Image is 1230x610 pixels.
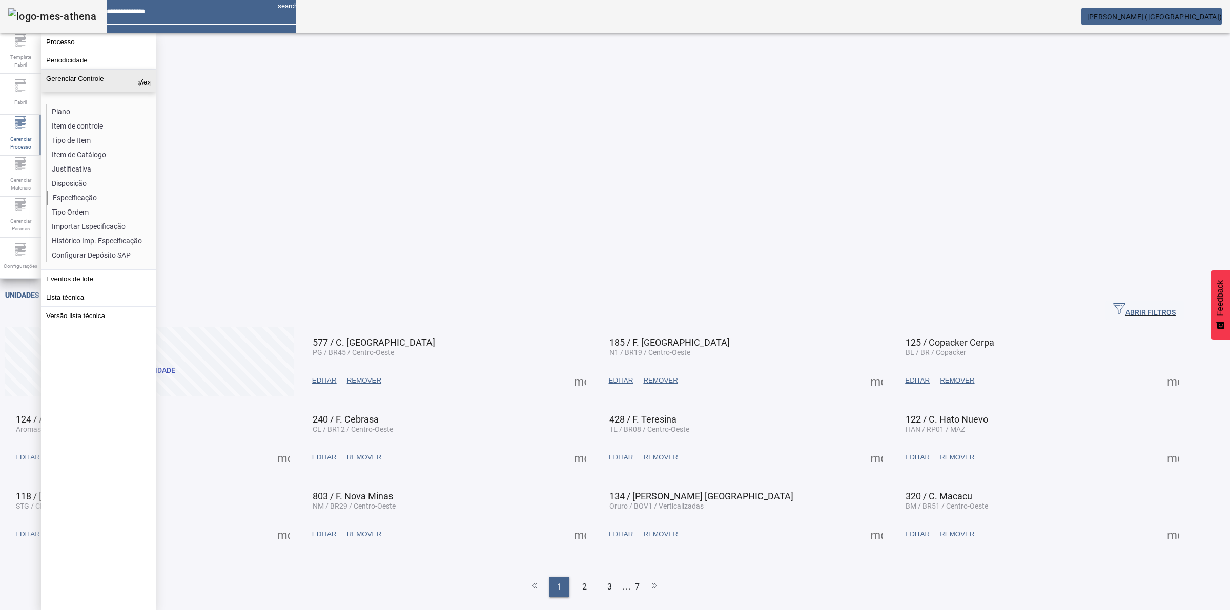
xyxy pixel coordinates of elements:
span: BM / BR51 / Centro-Oeste [906,502,988,510]
span: Gerenciar Materiais [5,173,36,195]
button: EDITAR [604,371,639,390]
span: STG / CL01 / ABC [16,502,72,510]
span: EDITAR [609,375,633,386]
span: EDITAR [905,452,930,462]
span: 577 / C. [GEOGRAPHIC_DATA] [313,337,435,348]
button: EDITAR [604,448,639,467]
span: 134 / [PERSON_NAME] [GEOGRAPHIC_DATA] [609,491,793,501]
span: Configurações [1,259,40,273]
span: REMOVER [940,375,974,386]
button: Mais [1164,448,1182,467]
button: Mais [867,371,886,390]
button: Mais [867,448,886,467]
button: Versão lista técnica [41,307,156,325]
span: 118 / [PERSON_NAME] [16,491,109,501]
span: 240 / F. Cebrasa [313,414,379,425]
button: REMOVER [935,448,979,467]
button: EDITAR [900,371,935,390]
span: 124 / Aromas Verticalizadas [16,414,131,425]
span: Oruro / BOV1 / Verticalizadas [609,502,704,510]
span: 428 / F. Teresina [609,414,676,425]
button: REMOVER [342,448,386,467]
button: EDITAR [10,525,45,543]
button: Criar unidade [5,327,294,396]
li: Histórico Imp. Especificação [47,234,155,248]
span: EDITAR [15,529,40,539]
span: EDITAR [905,529,930,539]
button: ABRIR FILTROS [1105,301,1184,320]
button: Mais [274,525,293,543]
span: Feedback [1216,280,1225,316]
li: Item de controle [47,119,155,133]
button: EDITAR [307,448,342,467]
li: Tipo Ordem [47,205,155,219]
button: REMOVER [935,525,979,543]
button: EDITAR [900,525,935,543]
button: Mais [1164,525,1182,543]
button: REMOVER [638,525,683,543]
span: Gerenciar Paradas [5,214,36,236]
button: EDITAR [900,448,935,467]
span: EDITAR [312,452,337,462]
button: Feedback - Mostrar pesquisa [1211,270,1230,340]
span: [PERSON_NAME] ([GEOGRAPHIC_DATA]) [1087,13,1222,21]
li: Especificação [47,191,155,205]
span: 125 / Copacker Cerpa [906,337,994,348]
span: N1 / BR19 / Centro-Oeste [609,348,690,356]
button: Mais [867,525,886,543]
span: 185 / F. [GEOGRAPHIC_DATA] [609,337,730,348]
li: Plano [47,104,155,119]
button: EDITAR [307,525,342,543]
button: EDITAR [307,371,342,390]
span: Gerenciar Processo [5,132,36,154]
span: HAN / RP01 / MAZ [906,425,965,433]
button: Mais [571,448,589,467]
li: 7 [635,577,640,597]
button: Lista técnica [41,288,156,306]
span: EDITAR [609,452,633,462]
span: REMOVER [940,529,974,539]
span: EDITAR [312,529,337,539]
button: Processo [41,33,156,51]
span: EDITAR [905,375,930,386]
span: Fabril [11,95,30,109]
span: 803 / F. Nova Minas [313,491,393,501]
span: CE / BR12 / Centro-Oeste [313,425,393,433]
span: PG / BR45 / Centro-Oeste [313,348,394,356]
button: Mais [571,371,589,390]
span: REMOVER [643,452,678,462]
span: 320 / C. Macacu [906,491,972,501]
button: Periodicidade [41,51,156,69]
span: REMOVER [347,452,381,462]
span: Aromas / BRV1 / Verticalizadas [16,425,116,433]
span: TE / BR08 / Centro-Oeste [609,425,689,433]
span: EDITAR [15,452,40,462]
span: REMOVER [347,529,381,539]
span: 122 / C. Hato Nuevo [906,414,988,425]
button: EDITAR [604,525,639,543]
span: Template Fabril [5,50,36,72]
button: Mais [571,525,589,543]
span: EDITAR [312,375,337,386]
li: Tipo de Item [47,133,155,148]
button: REMOVER [638,448,683,467]
button: Eventos de lote [41,270,156,288]
li: Item de Catálogo [47,148,155,162]
span: Unidades [5,291,39,299]
li: Configurar Depósito SAP [47,248,155,262]
span: REMOVER [643,375,678,386]
span: EDITAR [609,529,633,539]
li: ... [622,577,632,597]
span: 2 [582,581,587,593]
button: Gerenciar Controle [41,70,156,92]
span: REMOVER [643,529,678,539]
button: REMOVER [638,371,683,390]
span: ABRIR FILTROS [1113,303,1176,318]
button: REMOVER [342,525,386,543]
button: Mais [1164,371,1182,390]
li: Justificativa [47,162,155,176]
button: Mais [274,448,293,467]
button: EDITAR [10,448,45,467]
span: REMOVER [347,375,381,386]
li: Importar Especificação [47,219,155,234]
